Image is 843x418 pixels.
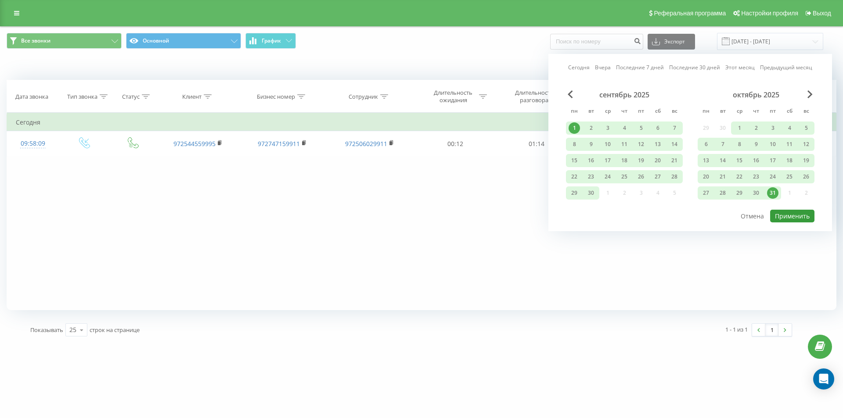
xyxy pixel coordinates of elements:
[767,187,778,199] div: 31
[781,121,798,135] div: сб 4 окт. 2025 г.
[258,139,300,148] a: 972747159911
[800,155,812,166] div: 19
[602,155,613,166] div: 17
[767,139,778,150] div: 10
[770,210,814,222] button: Применить
[245,33,296,49] button: График
[781,154,798,167] div: сб 18 окт. 2025 г.
[619,139,630,150] div: 11
[618,105,631,118] abbr: четверг
[731,121,748,135] div: ср 1 окт. 2025 г.
[652,139,663,150] div: 13
[568,63,590,71] a: Сегодня
[568,90,573,98] span: Previous Month
[767,155,778,166] div: 17
[599,121,616,135] div: ср 3 сент. 2025 г.
[669,122,680,134] div: 7
[669,139,680,150] div: 14
[781,138,798,151] div: сб 11 окт. 2025 г.
[748,154,764,167] div: чт 16 окт. 2025 г.
[725,325,748,334] div: 1 - 1 из 1
[583,138,599,151] div: вт 9 сент. 2025 г.
[585,122,597,134] div: 2
[599,170,616,183] div: ср 24 сент. 2025 г.
[698,170,714,183] div: пн 20 окт. 2025 г.
[602,171,613,182] div: 24
[648,34,695,50] button: Экспорт
[798,154,814,167] div: вс 19 окт. 2025 г.
[734,171,745,182] div: 22
[654,10,726,17] span: Реферальная программа
[784,122,795,134] div: 4
[599,154,616,167] div: ср 17 сент. 2025 г.
[798,138,814,151] div: вс 12 окт. 2025 г.
[764,170,781,183] div: пт 24 окт. 2025 г.
[182,93,202,100] div: Клиент
[807,90,813,98] span: Next Month
[583,170,599,183] div: вт 23 сент. 2025 г.
[781,170,798,183] div: сб 25 окт. 2025 г.
[634,105,648,118] abbr: пятница
[566,90,683,99] div: сентябрь 2025
[714,138,731,151] div: вт 7 окт. 2025 г.
[765,324,778,336] a: 1
[734,122,745,134] div: 1
[619,155,630,166] div: 18
[415,131,496,157] td: 00:12
[126,33,241,49] button: Основной
[698,186,714,200] div: пн 27 окт. 2025 г.
[595,63,611,71] a: Вчера
[616,170,633,183] div: чт 25 сент. 2025 г.
[813,368,834,389] div: Open Intercom Messenger
[666,138,683,151] div: вс 14 сент. 2025 г.
[585,155,597,166] div: 16
[767,122,778,134] div: 3
[760,63,812,71] a: Предыдущий месяц
[731,186,748,200] div: ср 29 окт. 2025 г.
[698,90,814,99] div: октябрь 2025
[764,186,781,200] div: пт 31 окт. 2025 г.
[585,139,597,150] div: 9
[602,122,613,134] div: 3
[734,187,745,199] div: 29
[635,171,647,182] div: 26
[800,171,812,182] div: 26
[784,155,795,166] div: 18
[616,121,633,135] div: чт 4 сент. 2025 г.
[784,171,795,182] div: 25
[717,171,728,182] div: 21
[345,139,387,148] a: 972506029911
[584,105,598,118] abbr: вторник
[635,139,647,150] div: 12
[749,105,763,118] abbr: четверг
[633,121,649,135] div: пт 5 сент. 2025 г.
[349,93,378,100] div: Сотрудник
[700,139,712,150] div: 6
[651,105,664,118] abbr: суббота
[566,170,583,183] div: пн 22 сент. 2025 г.
[700,187,712,199] div: 27
[7,33,122,49] button: Все звонки
[635,155,647,166] div: 19
[734,155,745,166] div: 15
[748,138,764,151] div: чт 9 окт. 2025 г.
[15,93,48,100] div: Дата звонка
[619,122,630,134] div: 4
[800,122,812,134] div: 5
[764,138,781,151] div: пт 10 окт. 2025 г.
[666,170,683,183] div: вс 28 сент. 2025 г.
[731,154,748,167] div: ср 15 окт. 2025 г.
[550,34,643,50] input: Поиск по номеру
[669,63,720,71] a: Последние 30 дней
[699,105,713,118] abbr: понедельник
[734,139,745,150] div: 8
[599,138,616,151] div: ср 10 сент. 2025 г.
[731,138,748,151] div: ср 8 окт. 2025 г.
[69,325,76,334] div: 25
[649,121,666,135] div: сб 6 сент. 2025 г.
[568,105,581,118] abbr: понедельник
[616,138,633,151] div: чт 11 сент. 2025 г.
[783,105,796,118] abbr: суббота
[766,105,779,118] abbr: пятница
[635,122,647,134] div: 5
